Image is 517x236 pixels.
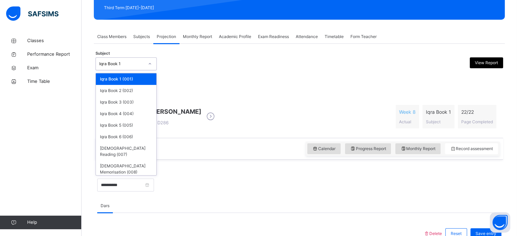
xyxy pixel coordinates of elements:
[27,65,82,71] span: Exam
[461,119,493,124] span: Page Completed
[183,34,212,40] span: Monthly Report
[96,96,156,108] div: Iqra Book 3 (003)
[96,85,156,96] div: Iqra Book 2 (002)
[27,51,82,58] span: Performance Report
[27,37,82,44] span: Classes
[400,146,435,152] span: Monthly Report
[325,34,344,40] span: Timetable
[296,34,318,40] span: Attendance
[96,131,156,143] div: Iqra Book 6 (006)
[399,119,411,124] span: Actual
[450,146,493,152] span: Record assessment
[27,78,82,85] span: Time Table
[461,108,493,115] span: 22 / 22
[426,108,451,115] span: Iqra Book 1
[27,219,81,226] span: Help
[99,61,144,67] div: Iqra Book 1
[490,212,510,233] button: Open asap
[101,203,109,209] span: Dars
[6,6,58,21] img: safsims
[133,34,150,40] span: Subjects
[96,108,156,120] div: Iqra Book 4 (004)
[426,119,441,124] span: Subject
[150,107,201,116] span: [PERSON_NAME]
[424,231,442,236] span: Delete
[399,108,416,115] span: Week 8
[350,34,377,40] span: Form Teacher
[96,73,156,85] div: Iqra Book 1 (001)
[350,146,386,152] span: Progress Report
[96,160,156,178] div: [DEMOGRAPHIC_DATA] Memorisation (008)
[97,34,126,40] span: Class Members
[475,60,498,66] span: View Report
[96,51,110,56] span: Subject
[96,143,156,160] div: [DEMOGRAPHIC_DATA] Reading (007)
[157,34,176,40] span: Projection
[312,146,335,152] span: Calendar
[150,120,169,125] span: D286
[96,120,156,131] div: Iqra Book 5 (005)
[258,34,289,40] span: Exam Readiness
[219,34,251,40] span: Academic Profile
